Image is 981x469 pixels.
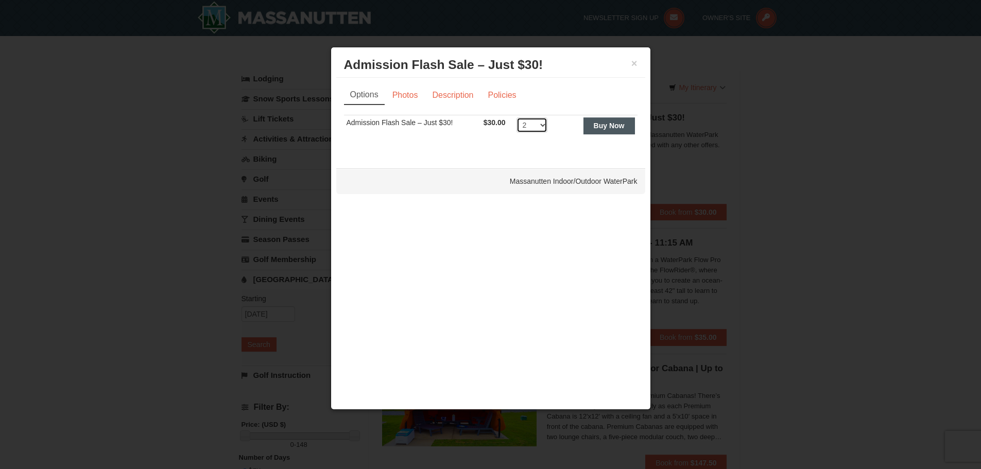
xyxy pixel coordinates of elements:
a: Policies [481,85,523,105]
a: Options [344,85,385,105]
td: Admission Flash Sale – Just $30! [344,115,481,141]
a: Description [425,85,480,105]
a: Photos [386,85,425,105]
span: $30.00 [484,118,506,127]
div: Massanutten Indoor/Outdoor WaterPark [336,168,645,194]
h3: Admission Flash Sale – Just $30! [344,57,638,73]
strong: Buy Now [594,121,625,130]
button: × [631,58,638,68]
button: Buy Now [583,117,635,134]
